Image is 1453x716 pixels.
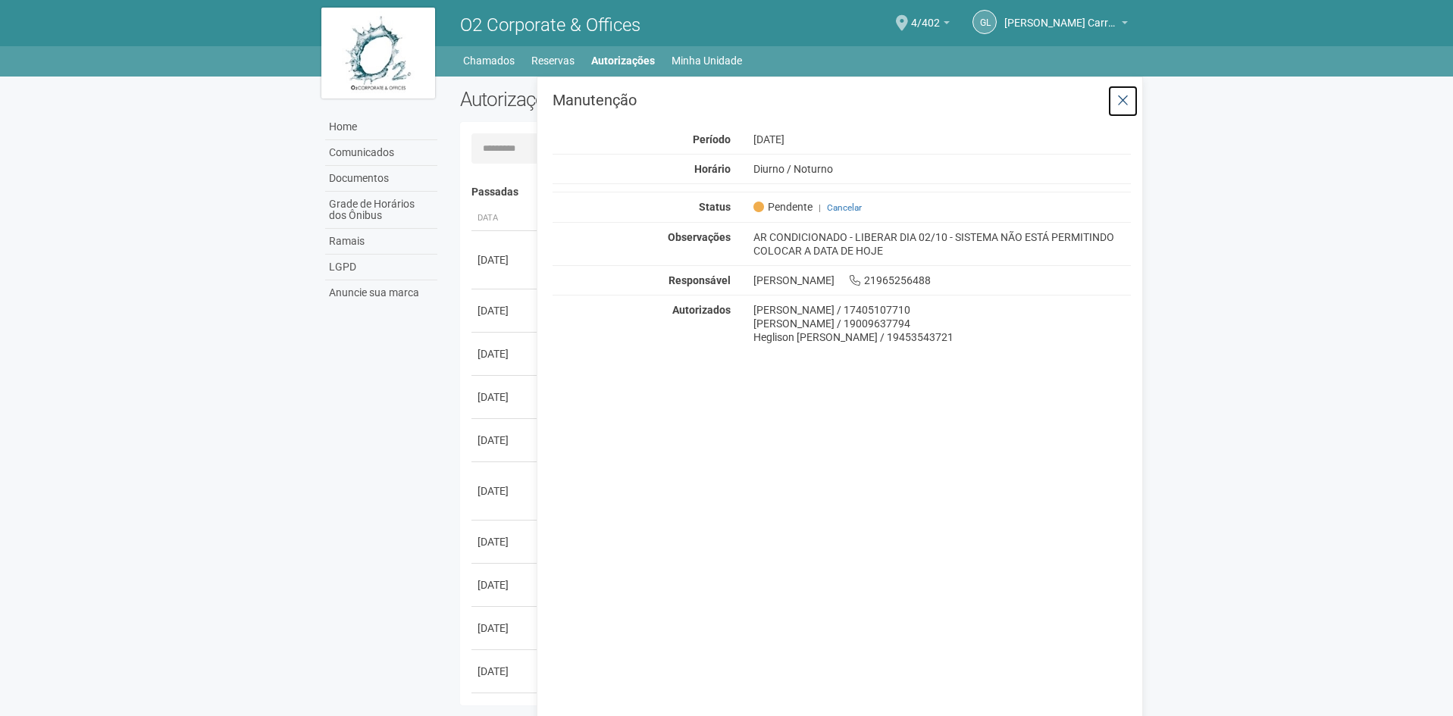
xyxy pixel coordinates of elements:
strong: Observações [668,231,731,243]
div: Heglison [PERSON_NAME] / 19453543721 [753,330,1132,344]
a: Ramais [325,229,437,255]
a: Cancelar [827,202,862,213]
a: Chamados [463,50,515,71]
span: 4/402 [911,2,940,29]
th: Data [471,206,540,231]
div: [DATE] [478,534,534,549]
a: Minha Unidade [672,50,742,71]
div: [DATE] [478,346,534,361]
h3: Manutenção [553,92,1131,108]
div: [DATE] [478,664,534,679]
div: [DATE] [478,483,534,499]
strong: Responsável [669,274,731,286]
div: [PERSON_NAME] / 17405107710 [753,303,1132,317]
strong: Período [693,133,731,145]
a: Autorizações [591,50,655,71]
div: [DATE] [478,252,534,267]
a: Reservas [531,50,575,71]
a: 4/402 [911,19,950,31]
a: Comunicados [325,140,437,166]
a: Grade de Horários dos Ônibus [325,192,437,229]
div: [DATE] [478,389,534,405]
span: O2 Corporate & Offices [460,14,640,36]
h4: Passadas [471,186,1121,198]
a: Home [325,114,437,140]
span: | [819,202,821,213]
a: LGPD [325,255,437,280]
div: Diurno / Noturno [742,162,1143,176]
div: [DATE] [478,303,534,318]
div: [DATE] [478,621,534,636]
a: Documentos [325,166,437,192]
span: Pendente [753,200,813,214]
a: [PERSON_NAME] Carreira dos Reis [1004,19,1128,31]
h2: Autorizações [460,88,784,111]
div: [DATE] [742,133,1143,146]
strong: Status [699,201,731,213]
div: [DATE] [478,577,534,592]
div: [PERSON_NAME] 21965256488 [742,274,1143,287]
strong: Autorizados [672,304,731,316]
div: [PERSON_NAME] / 19009637794 [753,317,1132,330]
strong: Horário [694,163,731,175]
div: AR CONDICIONADO - LIBERAR DIA 02/10 - SISTEMA NÃO ESTÁ PERMITINDO COLOCAR A DATA DE HOJE [742,230,1143,258]
a: Anuncie sua marca [325,280,437,305]
span: Gabriel Lemos Carreira dos Reis [1004,2,1118,29]
div: [DATE] [478,433,534,448]
a: GL [972,10,997,34]
img: logo.jpg [321,8,435,98]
